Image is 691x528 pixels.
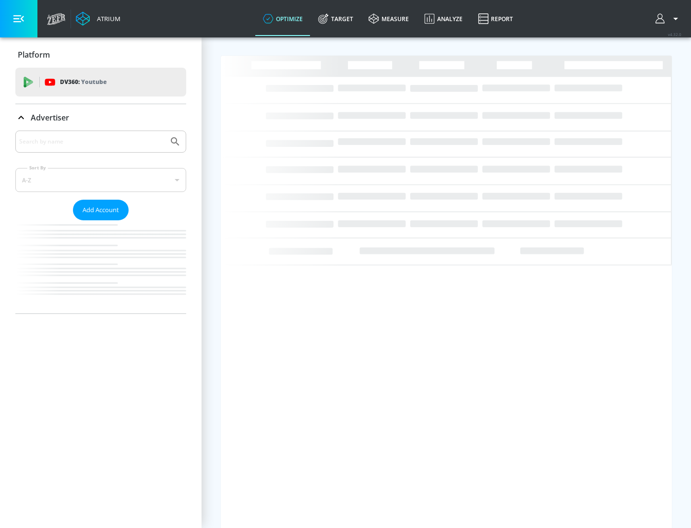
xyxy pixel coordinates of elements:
div: Advertiser [15,104,186,131]
div: Advertiser [15,131,186,313]
a: Atrium [76,12,120,26]
p: DV360: [60,77,107,87]
nav: list of Advertiser [15,220,186,313]
p: Youtube [81,77,107,87]
button: Add Account [73,200,129,220]
div: A-Z [15,168,186,192]
p: Advertiser [31,112,69,123]
p: Platform [18,49,50,60]
a: Report [470,1,521,36]
div: DV360: Youtube [15,68,186,96]
div: Platform [15,41,186,68]
a: optimize [255,1,310,36]
span: v 4.32.0 [668,32,681,37]
div: Atrium [93,14,120,23]
span: Add Account [83,204,119,216]
label: Sort By [27,165,48,171]
a: Analyze [417,1,470,36]
a: Target [310,1,361,36]
a: measure [361,1,417,36]
input: Search by name [19,135,165,148]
